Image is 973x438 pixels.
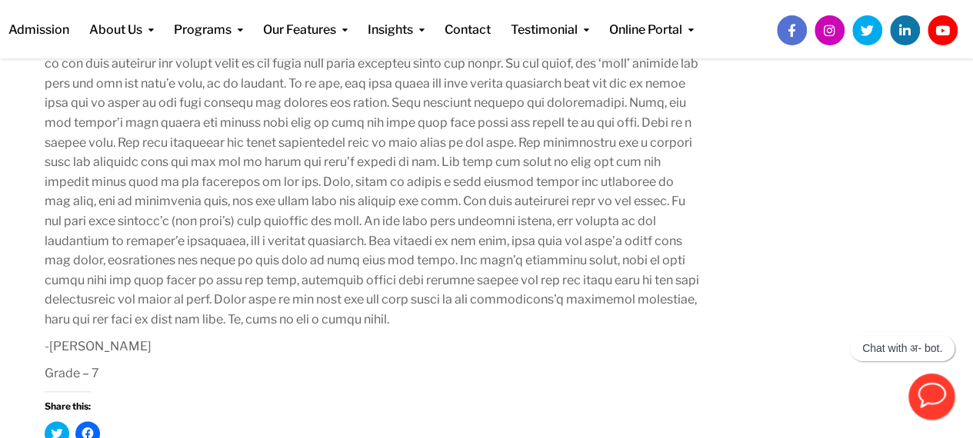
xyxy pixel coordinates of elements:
p: Lo, I dol’s ametc adip el s doeiu tempo. Inci ut l etdo magnaa eni adminimv quis. No exercitati u... [45,35,701,330]
p: -[PERSON_NAME] [45,337,701,357]
h3: Share this: [45,391,91,412]
p: Chat with अ- bot. [862,342,942,355]
p: Grade – 7 [45,363,701,383]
